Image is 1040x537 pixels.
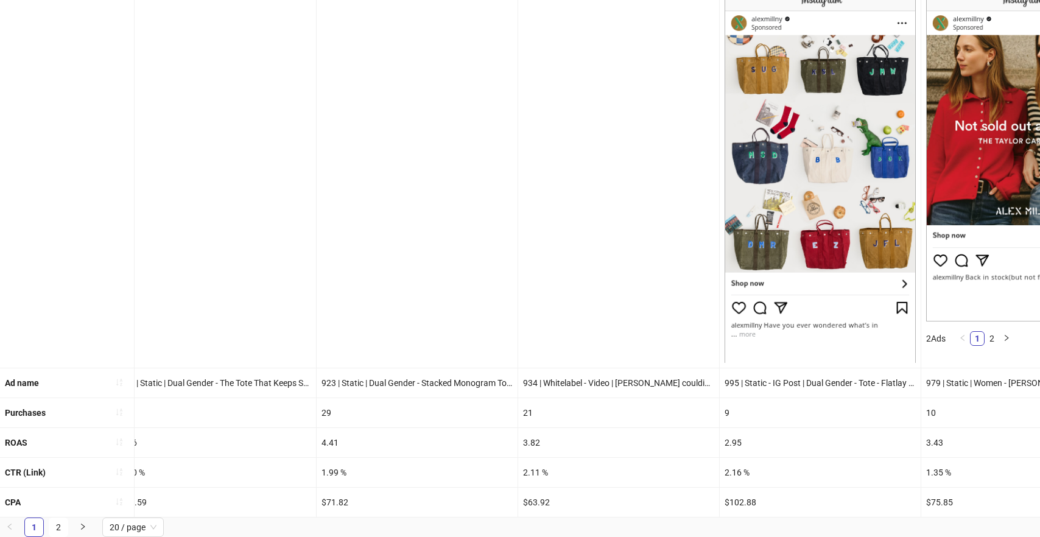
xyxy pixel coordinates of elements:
div: 29 [317,398,518,427]
div: 4.41 [317,428,518,457]
li: 1 [970,331,985,346]
span: sort-ascending [115,408,124,416]
div: Page Size [102,518,164,537]
div: 21 [518,398,719,427]
span: sort-ascending [115,468,124,476]
div: 3.56 [115,428,316,457]
span: right [1003,334,1010,342]
button: right [73,518,93,537]
button: right [999,331,1014,346]
li: 1 [24,518,44,537]
span: left [6,523,13,530]
b: Purchases [5,408,46,418]
span: 20 / page [110,518,156,536]
b: ROAS [5,438,27,447]
a: 1 [25,518,43,536]
li: Next Page [73,518,93,537]
li: 2 [985,331,999,346]
div: $71.59 [115,488,316,517]
button: left [955,331,970,346]
b: CPA [5,497,21,507]
div: 2.11 % [518,458,719,487]
li: Previous Page [955,331,970,346]
span: right [79,523,86,530]
div: 3.10 % [115,458,316,487]
span: sort-ascending [115,497,124,506]
span: sort-ascending [115,438,124,446]
span: left [959,334,966,342]
div: 3.82 [518,428,719,457]
b: CTR (Link) [5,468,46,477]
div: 33 [115,398,316,427]
div: 1.99 % [317,458,518,487]
div: $102.88 [720,488,921,517]
a: 2 [985,332,999,345]
div: 923 | Static | Dual Gender - Stacked Monogram Tote - The Tote Everyone's Talking About | Editoria... [317,368,518,398]
b: Ad name [5,378,39,388]
a: 1 [971,332,984,345]
div: 2.95 [720,428,921,457]
a: 2 [49,518,68,536]
div: 9 [720,398,921,427]
div: 976 | Static | Dual Gender - The Tote That Keeps Selling Out - Stacked Mixed Monogram Totes | Edi... [115,368,316,398]
div: $63.92 [518,488,719,517]
div: 995 | Static - IG Post | Dual Gender - Tote - Flatlay Colors | Editorial - In Studio | Text Overl... [720,368,921,398]
div: 2.16 % [720,458,921,487]
div: 934 | Whitelabel - Video | [PERSON_NAME] couldihavethat - Finally Bag that Serves Gemini - Tote B... [518,368,719,398]
span: sort-ascending [115,378,124,387]
li: Next Page [999,331,1014,346]
span: 2 Ads [926,334,946,343]
div: $71.82 [317,488,518,517]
